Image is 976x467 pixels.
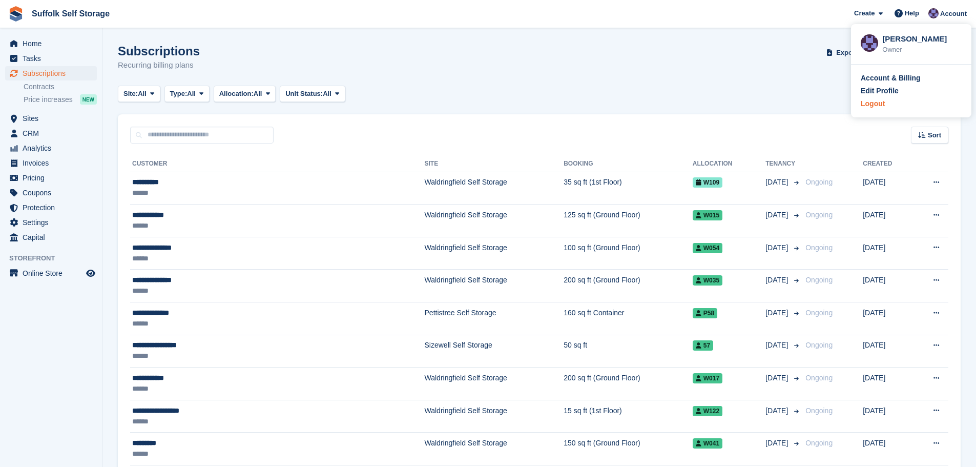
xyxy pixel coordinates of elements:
[882,33,962,43] div: [PERSON_NAME]
[219,89,254,99] span: Allocation:
[863,205,912,237] td: [DATE]
[765,210,790,220] span: [DATE]
[5,156,97,170] a: menu
[85,267,97,279] a: Preview store
[280,86,345,103] button: Unit Status: All
[170,89,188,99] span: Type:
[863,237,912,270] td: [DATE]
[765,275,790,286] span: [DATE]
[23,36,84,51] span: Home
[863,172,912,205] td: [DATE]
[564,400,693,433] td: 15 sq ft (1st Floor)
[23,156,84,170] span: Invoices
[425,270,564,302] td: Waldringfield Self Storage
[5,186,97,200] a: menu
[123,89,138,99] span: Site:
[23,171,84,185] span: Pricing
[805,309,833,317] span: Ongoing
[23,126,84,140] span: CRM
[882,45,962,55] div: Owner
[564,172,693,205] td: 35 sq ft (1st Floor)
[5,171,97,185] a: menu
[805,276,833,284] span: Ongoing
[323,89,331,99] span: All
[693,177,722,188] span: W109
[861,73,921,84] div: Account & Billing
[425,172,564,205] td: Waldringfield Self Storage
[24,94,97,105] a: Price increases NEW
[805,374,833,382] span: Ongoing
[693,438,722,449] span: W041
[854,8,875,18] span: Create
[863,368,912,400] td: [DATE]
[765,340,790,351] span: [DATE]
[23,51,84,66] span: Tasks
[805,407,833,415] span: Ongoing
[285,89,323,99] span: Unit Status:
[5,266,97,280] a: menu
[564,270,693,302] td: 200 sq ft (Ground Floor)
[425,400,564,433] td: Waldringfield Self Storage
[425,237,564,270] td: Waldringfield Self Storage
[693,340,713,351] span: 57
[24,95,73,105] span: Price increases
[928,130,941,140] span: Sort
[425,205,564,237] td: Waldringfield Self Storage
[5,141,97,155] a: menu
[863,302,912,335] td: [DATE]
[164,86,210,103] button: Type: All
[130,156,425,172] th: Customer
[564,237,693,270] td: 100 sq ft (Ground Floor)
[765,308,790,318] span: [DATE]
[23,186,84,200] span: Coupons
[138,89,147,99] span: All
[24,82,97,92] a: Contracts
[905,8,919,18] span: Help
[425,302,564,335] td: Pettistree Self Storage
[861,34,878,52] img: Toby
[425,433,564,465] td: Waldringfield Self Storage
[765,242,790,253] span: [DATE]
[5,126,97,140] a: menu
[805,439,833,447] span: Ongoing
[863,156,912,172] th: Created
[28,5,114,22] a: Suffolk Self Storage
[805,341,833,349] span: Ongoing
[5,51,97,66] a: menu
[187,89,196,99] span: All
[118,59,200,71] p: Recurring billing plans
[5,66,97,80] a: menu
[8,6,24,22] img: stora-icon-8386f47178a22dfd0bd8f6a31ec36ba5ce8667c1dd55bd0f319d3a0aa187defe.svg
[805,178,833,186] span: Ongoing
[118,86,160,103] button: Site: All
[564,302,693,335] td: 160 sq ft Container
[425,335,564,368] td: Sizewell Self Storage
[693,156,765,172] th: Allocation
[861,86,962,96] a: Edit Profile
[564,433,693,465] td: 150 sq ft (Ground Floor)
[765,405,790,416] span: [DATE]
[425,156,564,172] th: Site
[80,94,97,105] div: NEW
[5,215,97,230] a: menu
[5,230,97,245] a: menu
[861,98,962,109] a: Logout
[425,368,564,400] td: Waldringfield Self Storage
[23,266,84,280] span: Online Store
[9,253,102,263] span: Storefront
[861,73,962,84] a: Account & Billing
[693,308,717,318] span: P58
[693,210,722,220] span: W015
[805,211,833,219] span: Ongoing
[564,205,693,237] td: 125 sq ft (Ground Floor)
[564,335,693,368] td: 50 sq ft
[214,86,276,103] button: Allocation: All
[254,89,262,99] span: All
[836,48,857,58] span: Export
[23,200,84,215] span: Protection
[863,335,912,368] td: [DATE]
[693,243,722,253] span: W054
[940,9,967,19] span: Account
[5,36,97,51] a: menu
[564,156,693,172] th: Booking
